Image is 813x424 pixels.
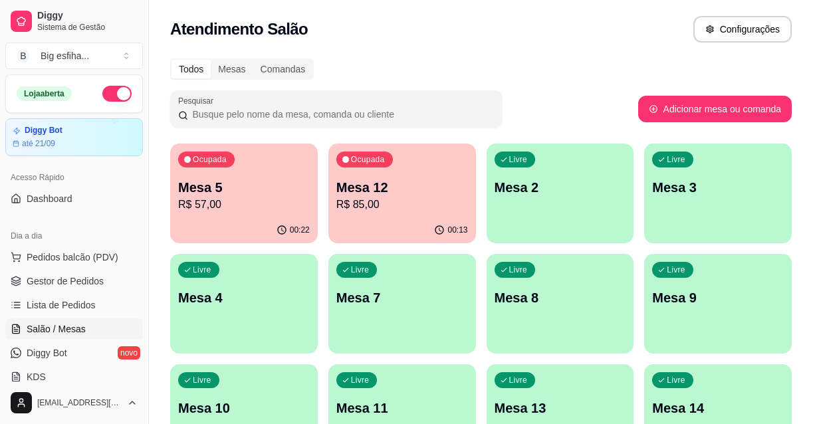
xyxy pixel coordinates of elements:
div: Mesas [211,60,253,78]
div: Big esfiha ... [41,49,89,62]
h2: Atendimento Salão [170,19,308,40]
p: Livre [667,154,685,165]
span: Gestor de Pedidos [27,274,104,288]
p: Livre [509,375,528,385]
p: Mesa 5 [178,178,310,197]
p: Mesa 2 [495,178,626,197]
p: R$ 57,00 [178,197,310,213]
span: [EMAIL_ADDRESS][DOMAIN_NAME] [37,397,122,408]
a: Gestor de Pedidos [5,270,143,292]
a: Diggy Botnovo [5,342,143,364]
p: Livre [351,265,370,275]
button: LivreMesa 8 [487,254,634,354]
a: Lista de Pedidos [5,294,143,316]
button: LivreMesa 2 [487,144,634,243]
a: KDS [5,366,143,387]
p: 00:22 [290,225,310,235]
a: Diggy Botaté 21/09 [5,118,143,156]
button: Alterar Status [102,86,132,102]
span: Salão / Mesas [27,322,86,336]
article: até 21/09 [22,138,55,149]
p: Mesa 9 [652,288,784,307]
p: Mesa 4 [178,288,310,307]
div: Todos [172,60,211,78]
p: R$ 85,00 [336,197,468,213]
button: Select a team [5,43,143,69]
span: B [17,49,30,62]
button: OcupadaMesa 5R$ 57,0000:22 [170,144,318,243]
button: LivreMesa 9 [644,254,792,354]
input: Pesquisar [188,108,495,121]
p: Mesa 13 [495,399,626,417]
p: Mesa 14 [652,399,784,417]
p: Livre [667,375,685,385]
p: Livre [509,265,528,275]
span: Diggy Bot [27,346,67,360]
p: Ocupada [351,154,385,165]
label: Pesquisar [178,95,218,106]
p: Ocupada [193,154,227,165]
p: 00:13 [447,225,467,235]
p: Mesa 8 [495,288,626,307]
div: Comandas [253,60,313,78]
button: LivreMesa 3 [644,144,792,243]
button: [EMAIL_ADDRESS][DOMAIN_NAME] [5,387,143,419]
span: Sistema de Gestão [37,22,138,33]
p: Mesa 11 [336,399,468,417]
div: Loja aberta [17,86,72,101]
a: DiggySistema de Gestão [5,5,143,37]
button: Adicionar mesa ou comanda [638,96,792,122]
article: Diggy Bot [25,126,62,136]
p: Mesa 12 [336,178,468,197]
a: Dashboard [5,188,143,209]
span: Lista de Pedidos [27,298,96,312]
button: Configurações [693,16,792,43]
button: OcupadaMesa 12R$ 85,0000:13 [328,144,476,243]
p: Livre [509,154,528,165]
p: Mesa 7 [336,288,468,307]
span: Diggy [37,10,138,22]
p: Mesa 10 [178,399,310,417]
button: LivreMesa 7 [328,254,476,354]
div: Dia a dia [5,225,143,247]
p: Livre [667,265,685,275]
button: Pedidos balcão (PDV) [5,247,143,268]
span: Pedidos balcão (PDV) [27,251,118,264]
p: Livre [351,375,370,385]
p: Livre [193,265,211,275]
button: LivreMesa 4 [170,254,318,354]
p: Mesa 3 [652,178,784,197]
span: Dashboard [27,192,72,205]
span: KDS [27,370,46,383]
p: Livre [193,375,211,385]
div: Acesso Rápido [5,167,143,188]
a: Salão / Mesas [5,318,143,340]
